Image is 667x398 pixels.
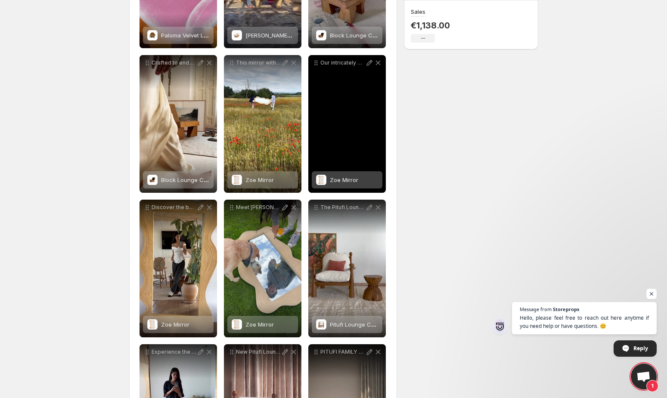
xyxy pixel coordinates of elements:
span: Message from [520,307,552,312]
p: This mirror with its finely crafted finishes embodies the perfect harmony between contemporary de... [236,59,281,66]
p: Meet [PERSON_NAME] our style statement in the form of a mirror Its natural rattan frame and intri... [236,204,281,211]
p: Crafted to endure designed to inspire Discover our new must have pieces [152,59,196,66]
p: New PitufI Lounge chair only in LIMITED UNITS for those who subscribe now in the NEXT PRE-ORDER L... [236,349,281,355]
span: Paloma Velvet Lounge Chair [161,32,237,39]
span: Reply [633,341,648,356]
p: Our intricately designed Zoe mirror is an ode to the asymmetry of nature carved in a captivating ... [320,59,365,66]
span: Storeprops [553,307,579,312]
span: Hello, please feel free to reach out here anytime if you need help or have questions. 😊 [520,314,649,330]
div: Meet [PERSON_NAME] our style statement in the form of a mirror Its natural rattan frame and intri... [224,200,301,337]
div: Crafted to endure designed to inspire Discover our new must have piecesBlock Lounge ChairBlock Lo... [140,55,217,193]
span: 1 [646,380,658,392]
p: The Pitufi Lounge is a unique piece of furniture distinguished by its handcrafted geometric shape... [320,204,365,211]
span: Zoe Mirror [245,321,274,328]
div: The Pitufi Lounge is a unique piece of furniture distinguished by its handcrafted geometric shape... [308,200,386,337]
span: Block Lounge Chair [330,32,383,39]
div: This mirror with its finely crafted finishes embodies the perfect harmony between contemporary de... [224,55,301,193]
div: Open chat [631,364,657,389]
p: €1,138.00 [411,20,450,31]
h3: Sales [411,7,425,16]
span: Zoe Mirror [330,176,358,183]
span: Pitufi Lounge Chair [330,321,382,328]
p: Discover the bold elegance of Sofia A natural rattan mirror inspired by the reminiscent of 80s sh... [152,204,196,211]
span: Zoe Mirror [161,321,189,328]
span: [PERSON_NAME] Chair w/ Armrest [245,32,337,39]
div: Our intricately designed Zoe mirror is an ode to the asymmetry of nature carved in a captivating ... [308,55,386,193]
p: PITUFI FAMILY ON DEMAND The pitufi chair one of our best sellers is coming soon in 3 new diferent... [320,349,365,355]
div: Discover the bold elegance of Sofia A natural rattan mirror inspired by the reminiscent of 80s sh... [140,200,217,337]
p: Experience the versatility of rattan with our ideal pieces that effortlessly transition from indo... [152,349,196,355]
span: Zoe Mirror [245,176,274,183]
span: Block Lounge Chair [161,176,214,183]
